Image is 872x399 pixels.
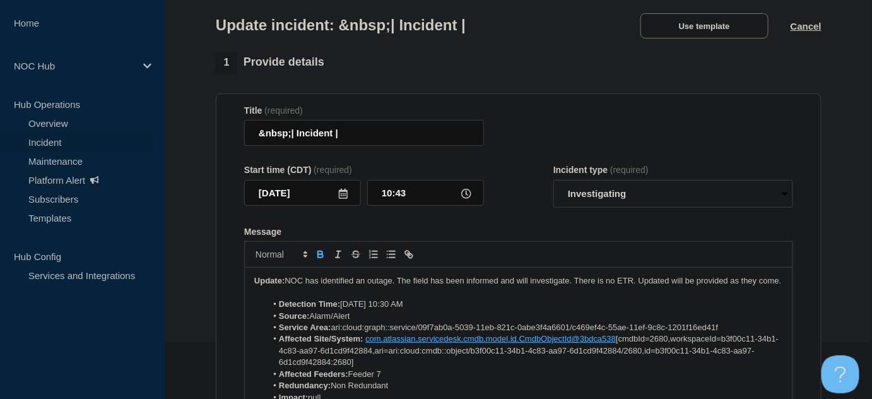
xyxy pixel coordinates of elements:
select: Incident type [553,180,793,208]
button: Toggle strikethrough text [347,247,365,262]
strong: Affected Site/System: [279,334,363,343]
li: ari:cloud:graph::service/09f7ab0a-5039-11eb-821c-0abe3f4a6601/c469ef4c-55ae-11ef-9c8c-1201f16ed41f [267,322,784,333]
div: Title [244,105,484,116]
div: Provide details [216,52,324,73]
strong: Redundancy: [279,381,331,390]
span: (required) [610,165,649,175]
span: Font size [250,247,312,262]
input: HH:MM [367,180,484,206]
button: Toggle bold text [312,247,329,262]
p: NOC has identified an outage. The field has been informed and will investigate. There is no ETR. ... [254,275,783,287]
li: Non Redundant [267,380,784,391]
span: (required) [314,165,352,175]
button: Toggle bulleted list [382,247,400,262]
button: Toggle ordered list [365,247,382,262]
iframe: Help Scout Beacon - Open [822,355,859,393]
div: Start time (CDT) [244,165,484,175]
strong: Detection Time: [279,299,340,309]
p: NOC Hub [14,61,135,71]
button: Use template [640,13,769,39]
div: Message [244,227,793,237]
button: Cancel [791,21,822,32]
li: [DATE] 10:30 AM [267,299,784,310]
input: Title [244,120,484,146]
h1: Update incident: &nbsp;| Incident | [216,16,466,34]
strong: Source: [279,311,309,321]
span: 1 [216,52,237,73]
li: Alarm/Alert [267,311,784,322]
strong: Affected Feeders: [279,369,348,379]
button: Toggle italic text [329,247,347,262]
button: Toggle link [400,247,418,262]
div: Incident type [553,165,793,175]
li: Feeder 7 [267,369,784,380]
input: YYYY-MM-DD [244,180,361,206]
a: com.atlassian.servicedesk.cmdb.model.id.CmdbObjectId@3bdca538 [365,334,616,343]
li: [cmdbId=2680,workspaceId=b3f00c11-34b1-4c83-aa97-6d1cd9f42884,ari=ari:cloud:cmdb::object/b3f00c11... [267,333,784,368]
strong: Service Area: [279,323,331,332]
strong: Update: [254,276,285,285]
span: (required) [264,105,303,116]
